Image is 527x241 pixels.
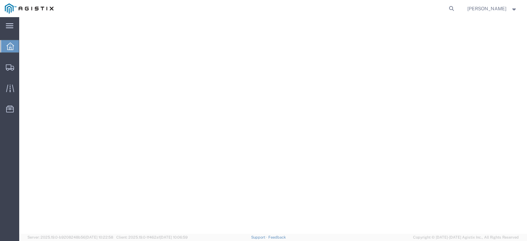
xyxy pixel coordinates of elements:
a: Support [251,235,268,239]
span: Copyright © [DATE]-[DATE] Agistix Inc., All Rights Reserved [413,234,519,240]
span: Jesse Jordan [467,5,506,12]
img: logo [5,3,54,14]
span: Server: 2025.19.0-b9208248b56 [27,235,113,239]
span: [DATE] 10:06:59 [160,235,188,239]
span: Client: 2025.19.0-1f462a1 [116,235,188,239]
iframe: FS Legacy Container [19,17,527,234]
button: [PERSON_NAME] [467,4,518,13]
span: [DATE] 10:22:58 [85,235,113,239]
a: Feedback [268,235,286,239]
